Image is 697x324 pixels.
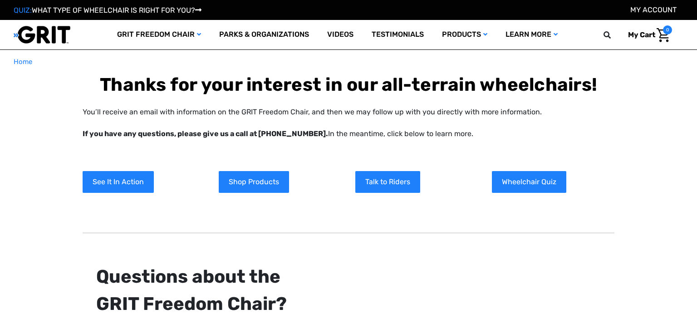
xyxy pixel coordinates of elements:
a: Cart with 0 items [621,25,672,44]
span: Home [14,58,32,66]
div: Questions about the GRIT Freedom Chair? [96,263,317,318]
a: QUIZ:WHAT TYPE OF WHEELCHAIR IS RIGHT FOR YOU? [14,6,201,15]
nav: Breadcrumb [14,57,683,67]
a: Learn More [496,20,567,49]
a: Shop Products [219,171,289,193]
a: Home [14,57,32,67]
img: Cart [657,28,670,42]
img: GRIT All-Terrain Wheelchair and Mobility Equipment [14,25,70,44]
span: My Cart [628,30,655,39]
b: Thanks for your interest in our all-terrain wheelchairs! [100,74,597,95]
strong: If you have any questions, please give us a call at [PHONE_NUMBER]. [83,129,328,138]
a: Parks & Organizations [210,20,318,49]
a: Videos [318,20,363,49]
a: Testimonials [363,20,433,49]
a: See It In Action [83,171,154,193]
a: Account [630,5,677,14]
a: Wheelchair Quiz [492,171,566,193]
input: Search [608,25,621,44]
p: You’ll receive an email with information on the GRIT Freedom Chair, and then we may follow up wit... [83,107,615,139]
a: Products [433,20,496,49]
span: QUIZ: [14,6,32,15]
a: Talk to Riders [355,171,420,193]
span: 0 [663,25,672,34]
a: GRIT Freedom Chair [108,20,210,49]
